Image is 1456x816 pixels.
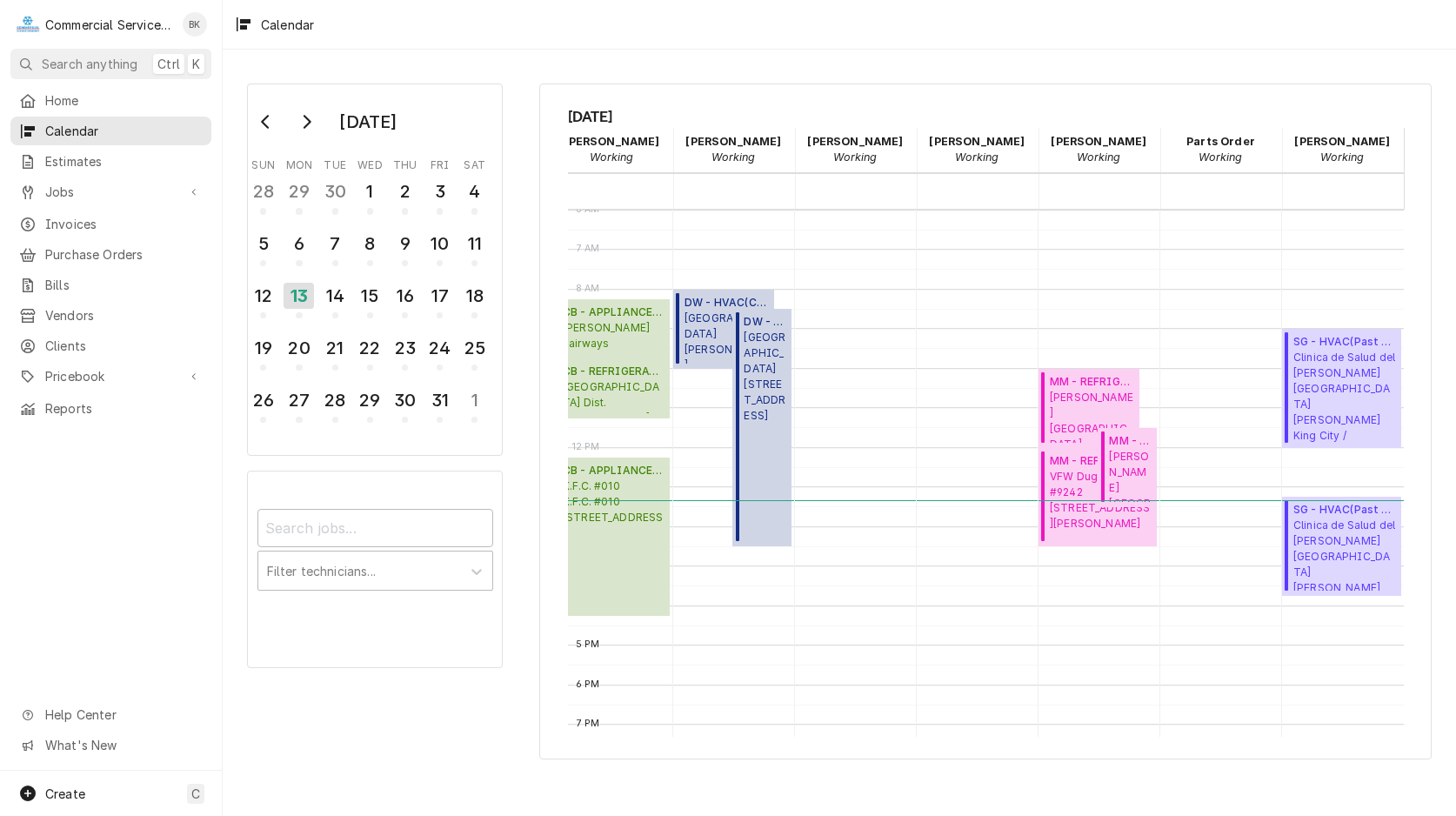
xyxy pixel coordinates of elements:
[247,84,503,456] div: Calendar Day Picker
[250,335,277,361] div: 19
[10,362,211,391] a: Go to Pricebook
[10,394,211,423] a: Reports
[45,245,203,264] span: Purchase Orders
[1039,448,1158,547] div: MM - REFRIGERATION(Finalized)VFW Dugout Post #9242[STREET_ADDRESS][PERSON_NAME]
[284,283,314,309] div: 13
[571,638,604,652] span: 5 PM
[1098,428,1157,507] div: MM - APPLIANCE(Past Due)[PERSON_NAME][GEOGRAPHIC_DATA][PERSON_NAME] SNF / [STREET_ADDRESS][PERSON...
[426,178,453,204] div: 3
[807,135,903,148] strong: [PERSON_NAME]
[563,364,665,379] span: CB - REFRIGERATION ( Finalized )
[1077,150,1120,164] em: Working
[563,478,665,541] span: K.F.C. #010 K.F.C. #010 [STREET_ADDRESS]
[352,152,387,173] th: Wednesday
[571,203,604,217] span: 6 AM
[1050,374,1134,390] span: MM - REFRIGERATION ( Finalized )
[744,330,786,424] span: [GEOGRAPHIC_DATA] [STREET_ADDRESS]
[673,290,774,369] div: DW - HVAC(Cancelled)[GEOGRAPHIC_DATA][PERSON_NAME] - [GEOGRAPHIC_DATA][PERSON_NAME] School / [STR...
[1293,502,1396,518] span: SG - HVAC ( Past Due )
[1293,518,1396,591] span: Clinica de Salud del [PERSON_NAME][GEOGRAPHIC_DATA][PERSON_NAME] [PERSON_NAME] / [STREET_ADDRESS]...
[551,458,671,616] div: [Service] CB - APPLIANCE K.F.C. #010 K.F.C. #010 1300 Broadway, King City, CA 93930 ID: JOB-9877 ...
[673,290,774,369] div: [Service] DW - HVAC Santa Rita Union School District - MD McKinnon School / 2100 McKinnon St, Sal...
[391,283,418,309] div: 16
[285,231,312,257] div: 6
[563,379,665,412] span: [GEOGRAPHIC_DATA] Dist. [PERSON_NAME][GEOGRAPHIC_DATA] / [STREET_ADDRESS][PERSON_NAME]
[281,152,317,173] th: Monday
[673,128,795,171] div: David Waite - Working
[45,337,203,355] span: Clients
[1109,449,1152,502] span: [PERSON_NAME][GEOGRAPHIC_DATA] [PERSON_NAME] SNF / [STREET_ADDRESS][PERSON_NAME]
[10,117,211,145] a: Calendar
[322,335,349,361] div: 21
[795,128,917,171] div: Joey Gallegos - Working
[45,736,201,754] span: What's New
[732,309,791,546] div: DW - REFRIGERATION(Past Due)[GEOGRAPHIC_DATA][STREET_ADDRESS]
[333,107,403,137] div: [DATE]
[289,108,324,136] button: Go to next month
[391,231,418,257] div: 9
[322,178,349,204] div: 30
[563,304,665,320] span: CB - APPLIANCE ( Finalized )
[1199,150,1242,164] em: Working
[1293,334,1396,350] span: SG - HVAC ( Past Due )
[1039,128,1160,171] div: Mark Mottau - Working
[257,509,493,547] input: Search jobs...
[285,178,312,204] div: 29
[45,786,85,801] span: Create
[461,335,488,361] div: 25
[564,135,659,148] strong: [PERSON_NAME]
[426,283,453,309] div: 17
[247,471,503,667] div: Calendar Filters
[551,358,671,418] div: CB - REFRIGERATION(Finalized)[GEOGRAPHIC_DATA] Dist.[PERSON_NAME][GEOGRAPHIC_DATA] / [STREET_ADDR...
[357,335,384,361] div: 22
[45,306,203,324] span: Vendors
[249,108,284,136] button: Go to previous month
[45,215,203,233] span: Invoices
[191,785,200,803] span: C
[1320,150,1364,164] em: Working
[391,335,418,361] div: 23
[10,271,211,299] a: Bills
[45,183,177,201] span: Jobs
[1282,329,1402,448] div: SG - HVAC(Past Due)Clinica de Salud del [PERSON_NAME][GEOGRAPHIC_DATA][PERSON_NAME]King City / [S...
[250,178,277,204] div: 28
[572,717,604,731] span: 7 PM
[1039,448,1158,547] div: [Service] MM - REFRIGERATION VFW Dugout Post #9242 649 San Benito St, Hollister, CA 95023 ID: JOB...
[246,152,281,173] th: Sunday
[10,301,211,330] a: Vendors
[10,210,211,238] a: Invoices
[157,55,180,73] span: Ctrl
[317,152,352,173] th: Tuesday
[711,150,755,164] em: Working
[322,283,349,309] div: 14
[45,706,201,724] span: Help Center
[1050,390,1134,443] span: [PERSON_NAME][GEOGRAPHIC_DATA] [PERSON_NAME] / [STREET_ADDRESS]
[685,311,769,364] span: [GEOGRAPHIC_DATA][PERSON_NAME] - [GEOGRAPHIC_DATA] [PERSON_NAME] School / [STREET_ADDRESS][PERSON...
[1109,433,1152,449] span: MM - APPLIANCE ( Past Due )
[45,152,203,171] span: Estimates
[45,122,203,140] span: Calendar
[285,335,312,361] div: 20
[357,283,384,309] div: 15
[10,331,211,360] a: Clients
[322,387,349,413] div: 28
[563,463,665,478] span: CB - APPLIANCE ( Uninvoiced )
[1160,128,1282,171] div: Parts Order - Working
[461,283,488,309] div: 18
[551,358,671,418] div: [Service] CB - REFRIGERATION Alisal School Dist. BARDIN ELEMENTARY SCHOOL / 425 Bardin Rd, Salina...
[357,178,384,204] div: 1
[10,240,211,269] a: Purchase Orders
[1282,497,1402,596] div: [Service] SG - HVAC Clinica de Salud del Valle de Salinas Gonzales / 126 5th St, Gonzales, CA 939...
[461,387,488,413] div: 1
[1282,128,1404,171] div: Sebastian Gomez - Working
[45,16,173,34] div: Commercial Service Co.
[10,49,211,79] button: Search anythingCtrlK
[423,152,458,173] th: Friday
[192,55,200,73] span: K
[45,91,203,110] span: Home
[590,150,633,164] em: Working
[391,387,418,413] div: 30
[357,231,384,257] div: 8
[285,387,312,413] div: 27
[10,731,211,759] a: Go to What's New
